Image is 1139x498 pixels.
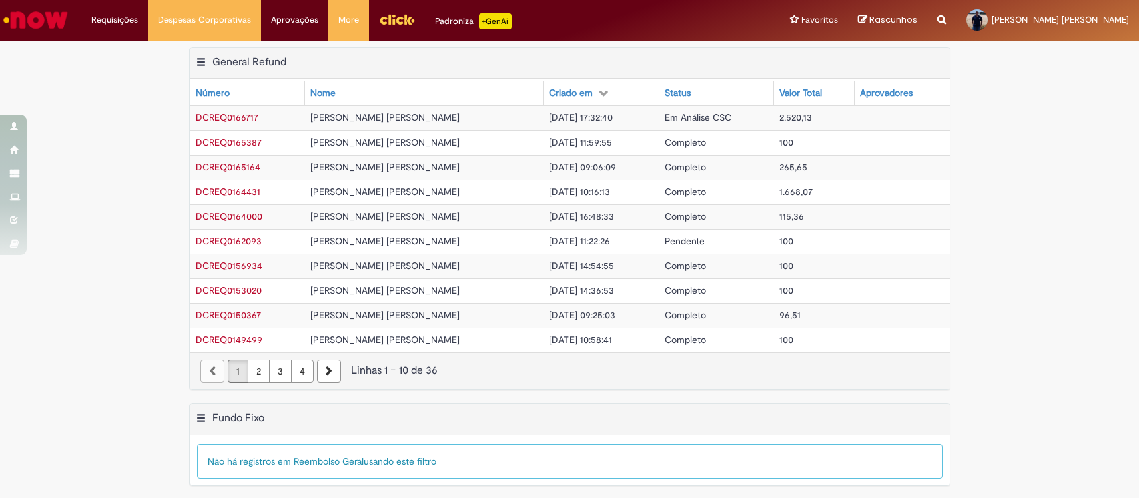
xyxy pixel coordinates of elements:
[310,111,460,123] span: [PERSON_NAME] [PERSON_NAME]
[196,161,260,173] a: Abrir Registro: DCREQ0165164
[196,284,262,296] a: Abrir Registro: DCREQ0153020
[317,360,341,383] a: Próxima página
[779,136,793,148] span: 100
[1,7,70,33] img: ServiceNow
[196,334,262,346] a: Abrir Registro: DCREQ0149499
[549,111,613,123] span: [DATE] 17:32:40
[91,13,138,27] span: Requisições
[549,334,612,346] span: [DATE] 10:58:41
[196,260,262,272] a: Abrir Registro: DCREQ0156934
[310,235,460,247] span: [PERSON_NAME] [PERSON_NAME]
[338,13,359,27] span: More
[665,136,706,148] span: Completo
[196,111,258,123] a: Abrir Registro: DCREQ0166717
[779,284,793,296] span: 100
[860,87,913,100] div: Aprovadores
[310,284,460,296] span: [PERSON_NAME] [PERSON_NAME]
[291,360,314,383] a: Página 4
[310,186,460,198] span: [PERSON_NAME] [PERSON_NAME]
[212,411,264,425] h2: Fundo Fixo
[549,309,615,321] span: [DATE] 09:25:03
[310,87,336,100] div: Nome
[196,260,262,272] span: DCREQ0156934
[196,334,262,346] span: DCREQ0149499
[196,55,206,73] button: General Refund Menu de contexto
[665,186,706,198] span: Completo
[196,186,260,198] a: Abrir Registro: DCREQ0164431
[196,309,261,321] a: Abrir Registro: DCREQ0150367
[779,210,804,222] span: 115,36
[158,13,251,27] span: Despesas Corporativas
[549,186,610,198] span: [DATE] 10:16:13
[665,334,706,346] span: Completo
[858,14,917,27] a: Rascunhos
[310,260,460,272] span: [PERSON_NAME] [PERSON_NAME]
[479,13,512,29] p: +GenAi
[801,13,838,27] span: Favoritos
[269,360,292,383] a: Página 3
[549,284,614,296] span: [DATE] 14:36:53
[992,14,1129,25] span: [PERSON_NAME] [PERSON_NAME]
[196,161,260,173] span: DCREQ0165164
[779,309,801,321] span: 96,51
[549,235,610,247] span: [DATE] 11:22:26
[665,111,731,123] span: Em Análise CSC
[196,186,260,198] span: DCREQ0164431
[379,9,415,29] img: click_logo_yellow_360x200.png
[665,284,706,296] span: Completo
[196,210,262,222] span: DCREQ0164000
[196,136,262,148] span: DCREQ0165387
[196,284,262,296] span: DCREQ0153020
[779,235,793,247] span: 100
[435,13,512,29] div: Padroniza
[310,136,460,148] span: [PERSON_NAME] [PERSON_NAME]
[310,210,460,222] span: [PERSON_NAME] [PERSON_NAME]
[665,260,706,272] span: Completo
[665,235,705,247] span: Pendente
[364,455,436,467] span: usando este filtro
[310,161,460,173] span: [PERSON_NAME] [PERSON_NAME]
[665,161,706,173] span: Completo
[310,334,460,346] span: [PERSON_NAME] [PERSON_NAME]
[549,260,614,272] span: [DATE] 14:54:55
[549,87,593,100] div: Criado em
[779,161,807,173] span: 265,65
[248,360,270,383] a: Página 2
[197,444,943,479] div: Não há registros em Reembolso Geral
[779,260,793,272] span: 100
[779,87,822,100] div: Valor Total
[200,363,939,379] div: Linhas 1 − 10 de 36
[196,411,206,429] button: Fundo Fixo Menu de contexto
[196,210,262,222] a: Abrir Registro: DCREQ0164000
[196,111,258,123] span: DCREQ0166717
[869,13,917,26] span: Rascunhos
[665,309,706,321] span: Completo
[665,87,691,100] div: Status
[196,235,262,247] a: Abrir Registro: DCREQ0162093
[549,210,614,222] span: [DATE] 16:48:33
[228,360,248,383] a: Página 1
[549,161,616,173] span: [DATE] 09:06:09
[665,210,706,222] span: Completo
[779,186,813,198] span: 1.668,07
[779,111,812,123] span: 2.520,13
[779,334,793,346] span: 100
[190,352,950,389] nav: paginação
[196,309,261,321] span: DCREQ0150367
[196,235,262,247] span: DCREQ0162093
[549,136,612,148] span: [DATE] 11:59:55
[310,309,460,321] span: [PERSON_NAME] [PERSON_NAME]
[196,136,262,148] a: Abrir Registro: DCREQ0165387
[196,87,230,100] div: Número
[212,55,286,69] h2: General Refund
[271,13,318,27] span: Aprovações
